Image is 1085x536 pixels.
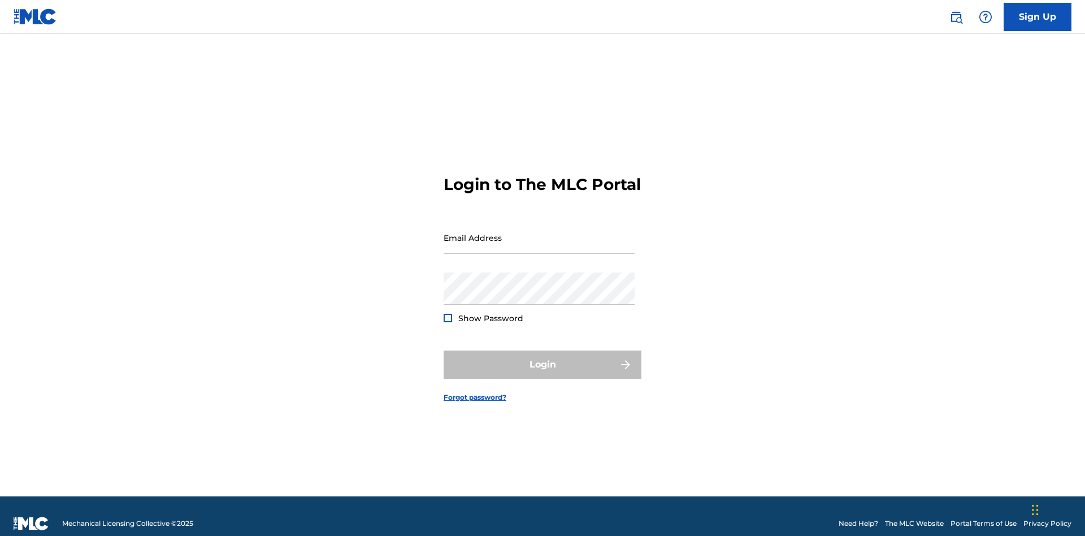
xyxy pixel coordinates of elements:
[458,313,523,323] span: Show Password
[444,392,506,403] a: Forgot password?
[979,10,992,24] img: help
[1004,3,1071,31] a: Sign Up
[945,6,967,28] a: Public Search
[839,518,878,529] a: Need Help?
[1023,518,1071,529] a: Privacy Policy
[14,8,57,25] img: MLC Logo
[949,10,963,24] img: search
[885,518,944,529] a: The MLC Website
[444,175,641,194] h3: Login to The MLC Portal
[1028,482,1085,536] iframe: Chat Widget
[974,6,997,28] div: Help
[951,518,1017,529] a: Portal Terms of Use
[1032,493,1039,527] div: Drag
[14,517,49,530] img: logo
[62,518,193,529] span: Mechanical Licensing Collective © 2025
